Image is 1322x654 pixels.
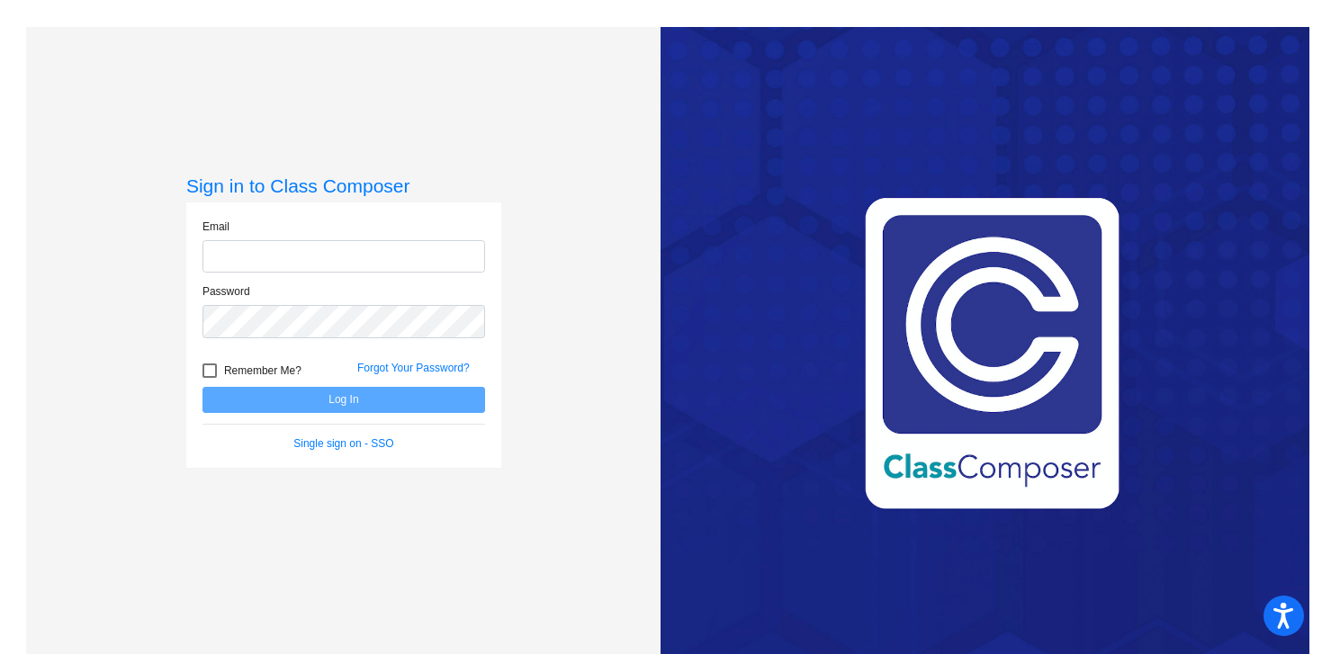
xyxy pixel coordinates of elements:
[357,362,470,374] a: Forgot Your Password?
[293,437,393,450] a: Single sign on - SSO
[186,175,501,197] h3: Sign in to Class Composer
[202,219,229,235] label: Email
[224,360,301,381] span: Remember Me?
[202,387,485,413] button: Log In
[202,283,250,300] label: Password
